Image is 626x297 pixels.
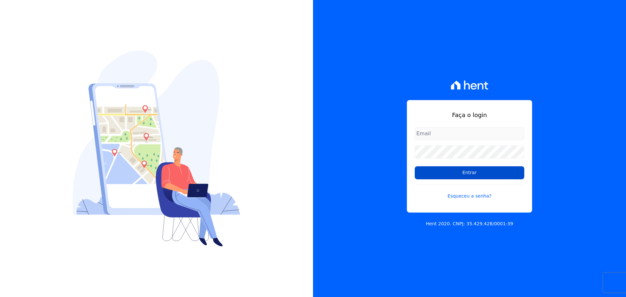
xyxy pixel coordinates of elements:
[415,185,524,200] a: Esqueceu a senha?
[415,111,524,119] h1: Faça o login
[426,220,513,227] p: Hent 2020. CNPJ: 35.429.428/0001-39
[73,51,240,246] img: Login
[415,127,524,140] input: Email
[415,166,524,179] input: Entrar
